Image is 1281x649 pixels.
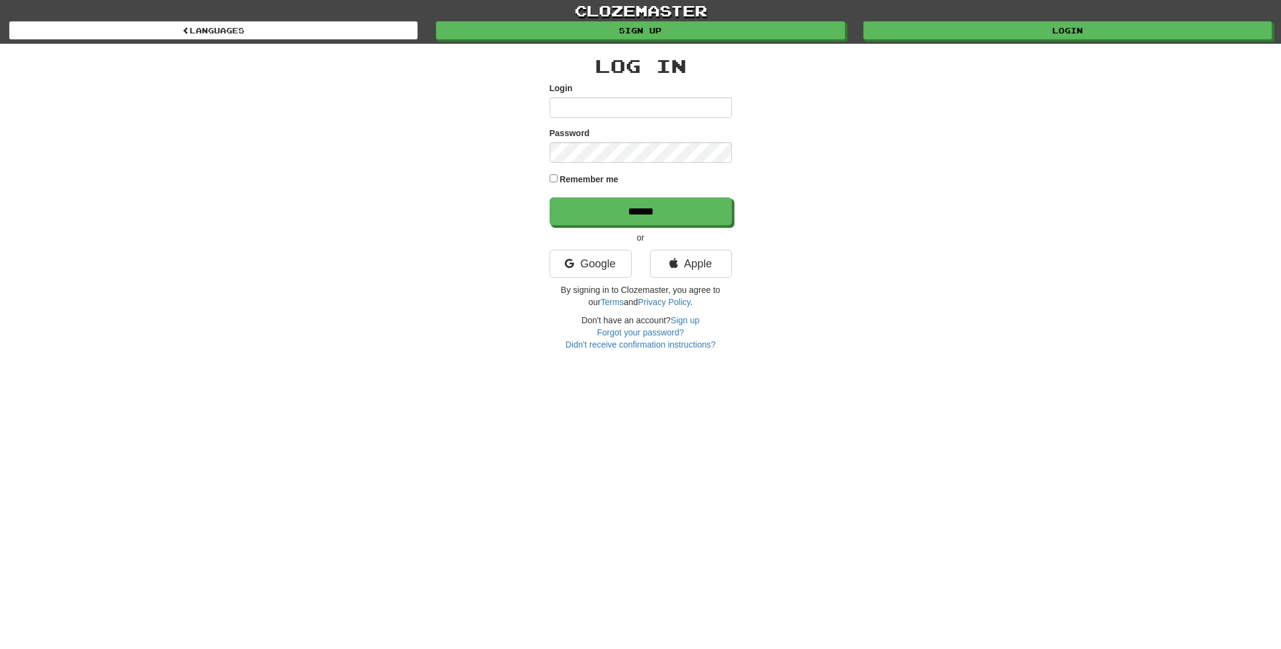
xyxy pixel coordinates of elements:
[550,127,590,139] label: Password
[565,340,716,349] a: Didn't receive confirmation instructions?
[550,314,732,351] div: Don't have an account?
[671,315,699,325] a: Sign up
[638,297,690,307] a: Privacy Policy
[550,250,632,278] a: Google
[550,232,732,244] p: or
[550,82,573,94] label: Login
[650,250,732,278] a: Apple
[559,173,618,185] label: Remember me
[597,328,684,337] a: Forgot your password?
[863,21,1272,39] a: Login
[550,56,732,76] h2: Log In
[601,297,624,307] a: Terms
[9,21,418,39] a: Languages
[550,284,732,308] p: By signing in to Clozemaster, you agree to our and .
[436,21,844,39] a: Sign up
